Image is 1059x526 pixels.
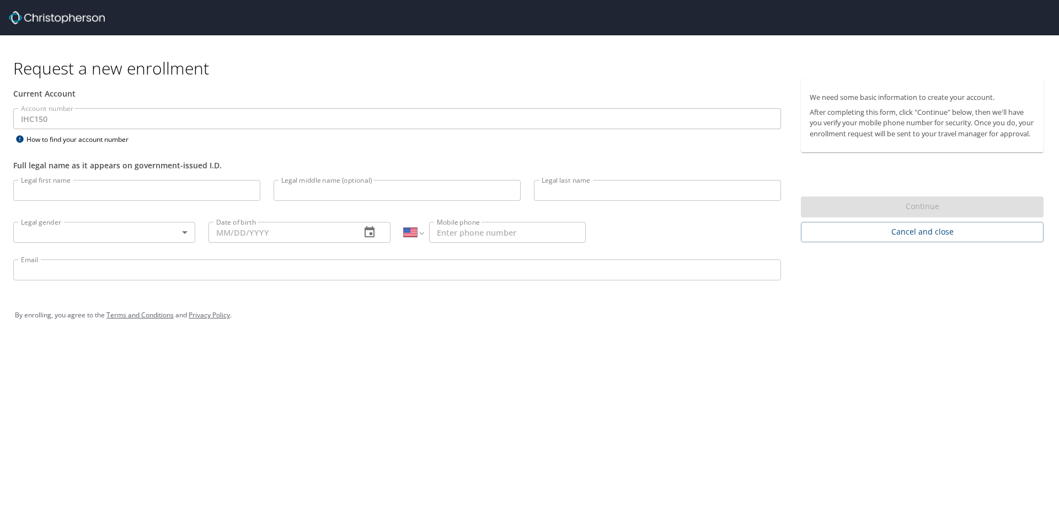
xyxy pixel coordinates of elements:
a: Privacy Policy [189,310,230,320]
div: By enrolling, you agree to the and . [15,301,1044,329]
h1: Request a new enrollment [13,57,1052,79]
p: We need some basic information to create your account. [810,92,1035,103]
input: MM/DD/YYYY [208,222,352,243]
a: Terms and Conditions [106,310,174,320]
div: How to find your account number [13,132,151,146]
div: ​ [13,222,195,243]
div: Full legal name as it appears on government-issued I.D. [13,160,781,171]
img: cbt logo [9,11,105,24]
span: Cancel and close [810,225,1035,239]
button: Cancel and close [801,222,1044,242]
div: Current Account [13,88,781,99]
input: Enter phone number [429,222,586,243]
p: After completing this form, click "Continue" below, then we'll have you verify your mobile phone ... [810,107,1035,139]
